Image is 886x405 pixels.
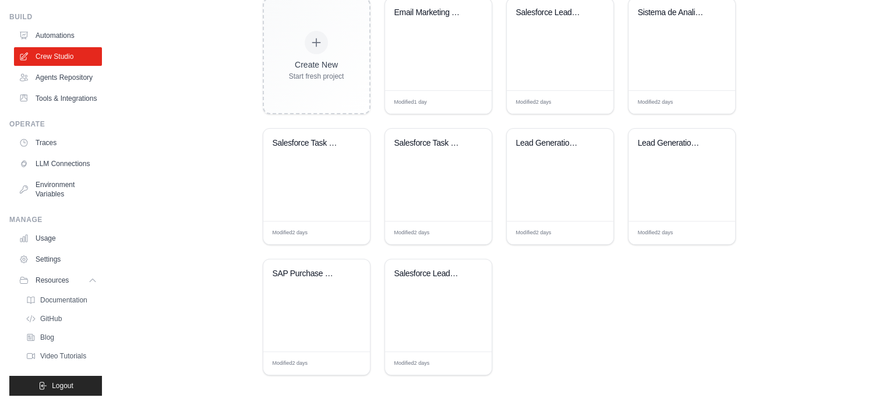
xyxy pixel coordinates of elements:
[52,381,73,390] span: Logout
[516,8,587,18] div: Salesforce Lead Generation Pipeline
[21,329,102,346] a: Blog
[273,269,343,279] div: SAP Purchase Order Chat Generator
[21,311,102,327] a: GitHub
[394,269,465,279] div: Salesforce Lead Generation Automation
[394,8,465,18] div: Email Marketing Team
[394,360,430,368] span: Modified 2 days
[21,348,102,364] a: Video Tutorials
[289,72,344,81] div: Start fresh project
[14,250,102,269] a: Settings
[394,229,430,237] span: Modified 2 days
[14,271,102,290] button: Resources
[638,8,708,18] div: Sistema de Analise e Abertura de Chamados
[394,98,427,107] span: Modified 1 day
[21,292,102,308] a: Documentation
[36,276,69,285] span: Resources
[273,229,308,237] span: Modified 2 days
[516,138,587,149] div: Lead Generation & Salesforce Integration
[14,133,102,152] a: Traces
[464,228,474,237] span: Edit
[289,59,344,71] div: Create New
[707,228,717,237] span: Edit
[9,12,102,22] div: Build
[273,138,343,149] div: Salesforce Task Creator
[40,295,87,305] span: Documentation
[14,154,102,173] a: LLM Connections
[516,229,552,237] span: Modified 2 days
[464,98,474,107] span: Edit
[638,98,673,107] span: Modified 2 days
[9,119,102,129] div: Operate
[40,333,54,342] span: Blog
[707,98,717,107] span: Edit
[638,138,708,149] div: Lead Generation Automation
[585,98,595,107] span: Edit
[342,228,352,237] span: Edit
[14,68,102,87] a: Agents Repository
[14,26,102,45] a: Automations
[464,359,474,368] span: Edit
[585,228,595,237] span: Edit
[40,314,62,323] span: GitHub
[14,175,102,203] a: Environment Variables
[273,360,308,368] span: Modified 2 days
[342,359,352,368] span: Edit
[14,229,102,248] a: Usage
[516,98,552,107] span: Modified 2 days
[638,229,673,237] span: Modified 2 days
[394,138,465,149] div: Salesforce Task Registration Automation
[14,89,102,108] a: Tools & Integrations
[14,47,102,66] a: Crew Studio
[9,376,102,396] button: Logout
[40,351,86,361] span: Video Tutorials
[9,215,102,224] div: Manage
